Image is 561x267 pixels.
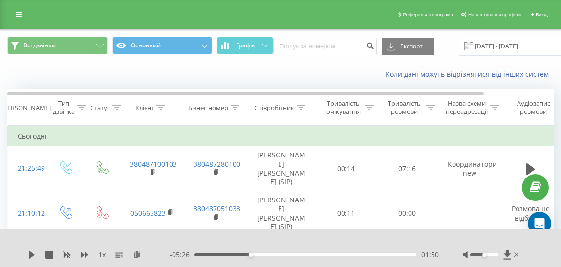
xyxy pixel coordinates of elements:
span: - 05:26 [170,250,194,260]
td: 00:14 [316,146,377,191]
td: 00:11 [316,191,377,236]
span: Графік [236,42,255,49]
div: Співробітник [254,104,294,112]
div: [PERSON_NAME] [1,104,51,112]
a: 380487100103 [130,159,177,169]
a: 380487051033 [194,204,240,213]
button: Експорт [382,38,434,55]
span: Реферальна програма [403,12,453,17]
button: Основний [112,37,213,54]
button: Графік [217,37,273,54]
div: 21:25:49 [18,159,37,178]
td: [PERSON_NAME] [PERSON_NAME] (SIP) [247,146,316,191]
div: Тривалість очікування [324,99,363,116]
div: Accessibility label [249,253,253,257]
span: Розмова не відбулась [512,204,550,222]
div: Статус [90,104,110,112]
div: Тривалість розмови [385,99,424,116]
div: Аудіозапис розмови [510,99,557,116]
button: Всі дзвінки [7,37,108,54]
td: [PERSON_NAME] [PERSON_NAME] (SIP) [247,191,316,236]
td: 00:00 [377,191,438,236]
a: 380487280100 [194,159,240,169]
span: Налаштування профілю [468,12,521,17]
div: Accessibility label [482,253,486,257]
a: Коли дані можуть відрізнятися вiд інших систем [386,69,554,79]
td: 07:16 [377,146,438,191]
div: Клієнт [135,104,154,112]
span: Всі дзвінки [23,42,56,49]
input: Пошук за номером [273,38,377,55]
div: Тип дзвінка [53,99,75,116]
div: Open Intercom Messenger [528,212,551,235]
td: Координатори new [438,146,501,191]
span: 01:50 [421,250,439,260]
span: 1 x [98,250,106,260]
a: 050665823 [130,208,166,218]
div: Назва схеми переадресації [446,99,488,116]
div: Бізнес номер [188,104,228,112]
span: Вихід [536,12,548,17]
div: 21:10:12 [18,204,37,223]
